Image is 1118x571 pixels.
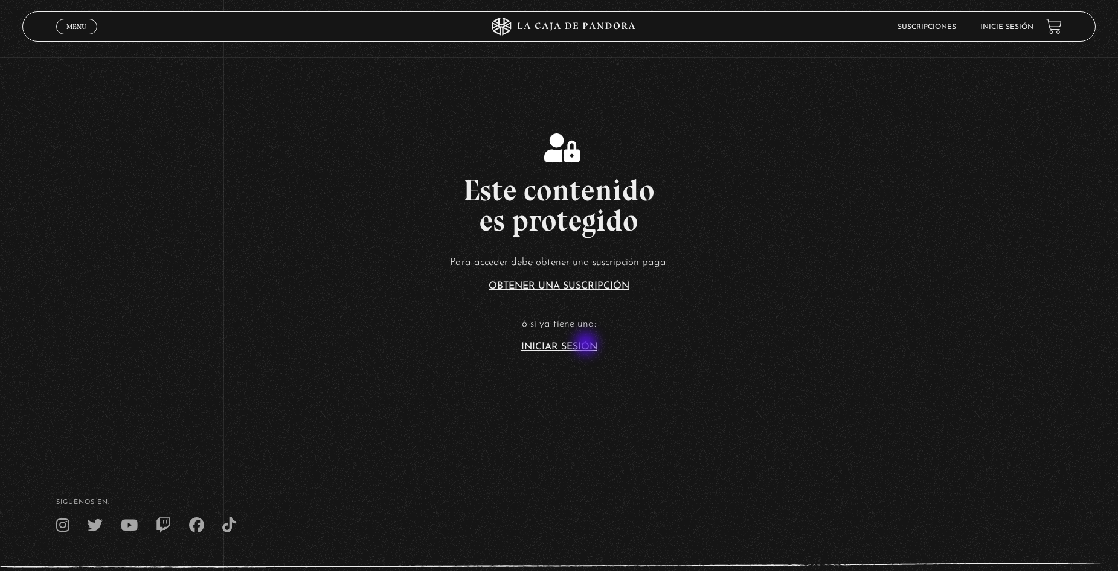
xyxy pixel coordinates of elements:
span: Cerrar [62,33,91,42]
a: Obtener una suscripción [489,281,629,291]
a: View your shopping cart [1046,18,1062,34]
a: Inicie sesión [980,24,1033,31]
h4: SÍguenos en: [56,499,1062,506]
a: Iniciar Sesión [521,342,597,352]
a: Suscripciones [898,24,956,31]
span: Menu [66,23,86,30]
